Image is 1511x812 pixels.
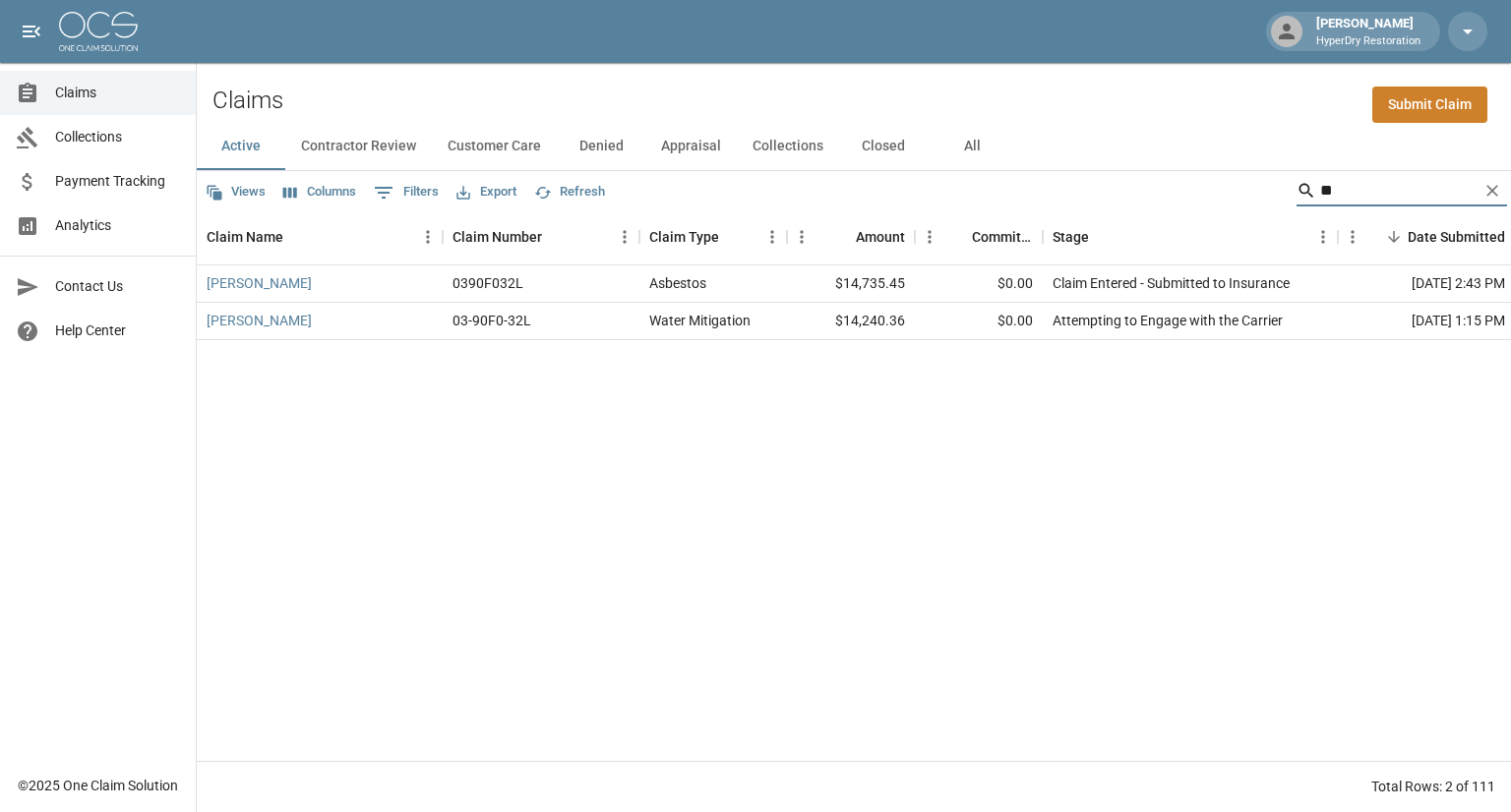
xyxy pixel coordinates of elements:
div: [PERSON_NAME] [1308,14,1428,49]
div: Asbestos [649,273,706,293]
button: Collections [737,123,839,170]
h2: Claims [212,87,283,115]
button: Menu [610,222,639,252]
div: Stage [1053,209,1089,264]
a: Submit Claim [1372,87,1487,123]
button: Export [452,177,521,207]
button: Sort [828,223,856,251]
div: dynamic tabs [197,123,1511,170]
button: Sort [542,223,570,251]
button: Menu [1308,222,1338,252]
span: Collections [55,127,180,147]
button: Denied [557,123,645,170]
button: Contractor Review [285,123,432,170]
button: Menu [915,222,944,252]
span: Analytics [55,215,180,236]
span: Payment Tracking [55,171,180,192]
div: Claim Type [639,209,787,264]
button: Refresh [529,177,610,207]
div: Claim Type [649,209,719,264]
div: Stage [1043,209,1338,264]
div: 0390F032L [453,273,523,293]
div: 03-90F0-32L [453,311,531,330]
span: Claims [55,83,180,103]
button: Active [197,123,285,170]
div: Claim Number [443,209,639,264]
span: Help Center [55,320,180,341]
button: Views [201,177,271,207]
button: Sort [944,223,972,251]
a: [PERSON_NAME] [207,273,312,293]
img: ocs-logo-white-transparent.png [59,12,138,51]
button: Menu [413,222,443,252]
div: Claim Entered - Submitted to Insurance [1053,273,1290,293]
div: © 2025 One Claim Solution [18,776,178,795]
button: Sort [1089,223,1117,251]
button: Menu [1338,222,1367,252]
div: Date Submitted [1408,209,1505,264]
div: Amount [787,209,915,264]
div: Total Rows: 2 of 111 [1371,777,1495,796]
p: HyperDry Restoration [1316,33,1420,50]
div: Committed Amount [915,209,1043,264]
div: Amount [856,209,905,264]
div: Attempting to Engage with the Carrier [1053,311,1283,330]
div: Search [1297,175,1507,210]
div: Claim Number [453,209,542,264]
button: Clear [1478,176,1507,205]
button: Select columns [278,177,361,207]
button: Sort [283,223,311,251]
div: $0.00 [915,303,1043,340]
span: Contact Us [55,276,180,297]
button: Menu [757,222,787,252]
button: Closed [839,123,928,170]
div: $14,240.36 [787,303,915,340]
button: Sort [719,223,747,251]
div: $14,735.45 [787,265,915,303]
button: Appraisal [645,123,737,170]
div: Claim Name [207,209,283,264]
div: Claim Name [197,209,443,264]
button: Show filters [369,177,444,208]
button: Customer Care [432,123,557,170]
a: [PERSON_NAME] [207,311,312,330]
button: Sort [1380,223,1408,251]
button: All [928,123,1016,170]
div: $0.00 [915,265,1043,303]
button: open drawer [12,12,51,51]
div: Water Mitigation [649,311,751,330]
button: Menu [787,222,816,252]
div: Committed Amount [972,209,1033,264]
